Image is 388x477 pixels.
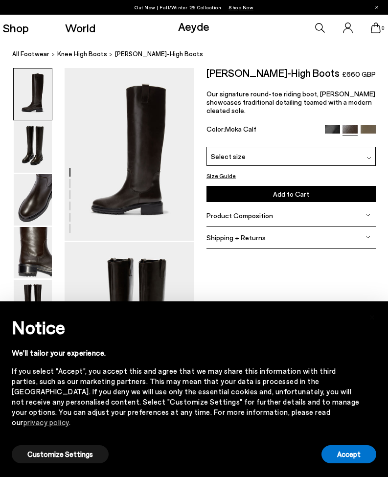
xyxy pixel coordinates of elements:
img: Henry Knee-High Boots - Image 4 [14,227,52,278]
span: Select size [211,151,246,161]
img: Henry Knee-High Boots - Image 3 [14,174,52,226]
nav: breadcrumb [12,41,388,68]
a: All Footwear [12,49,49,59]
img: svg%3E [365,213,370,218]
div: We'll tailor your experience. [12,348,361,358]
span: Shipping + Returns [206,233,266,242]
img: Henry Knee-High Boots - Image 2 [14,121,52,173]
span: Product Composition [206,211,273,220]
p: Out Now | Fall/Winter ‘25 Collection [135,2,253,12]
a: privacy policy [23,418,69,427]
div: If you select "Accept", you accept this and agree that we may share this information with third p... [12,366,361,428]
div: Color: [206,125,320,136]
a: World [65,22,95,34]
span: Moka Calf [225,125,256,133]
button: Accept [321,445,376,463]
span: £660 GBP [342,69,376,79]
button: Close this notice [361,304,384,328]
a: Aeyde [178,19,209,33]
img: svg%3E [365,235,370,240]
img: Henry Knee-High Boots - Image 5 [14,280,52,331]
a: knee high boots [57,49,107,59]
span: Add to Cart [273,190,309,198]
span: [PERSON_NAME]-High Boots [115,49,203,59]
button: Size Guide [206,171,236,181]
h2: [PERSON_NAME]-High Boots [206,68,340,78]
button: Customize Settings [12,445,109,463]
img: svg%3E [366,156,371,160]
span: × [369,309,376,323]
h2: Notice [12,315,361,340]
img: Henry Knee-High Boots - Image 1 [14,68,52,120]
span: knee high boots [57,50,107,58]
span: Navigate to /collections/new-in [228,4,253,10]
span: 0 [381,25,386,31]
a: Shop [2,22,29,34]
p: Our signature round-toe riding boot, [PERSON_NAME] showcases traditional detailing teamed with a ... [206,90,376,114]
a: 0 [371,23,381,33]
button: Add to Cart [206,186,376,202]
